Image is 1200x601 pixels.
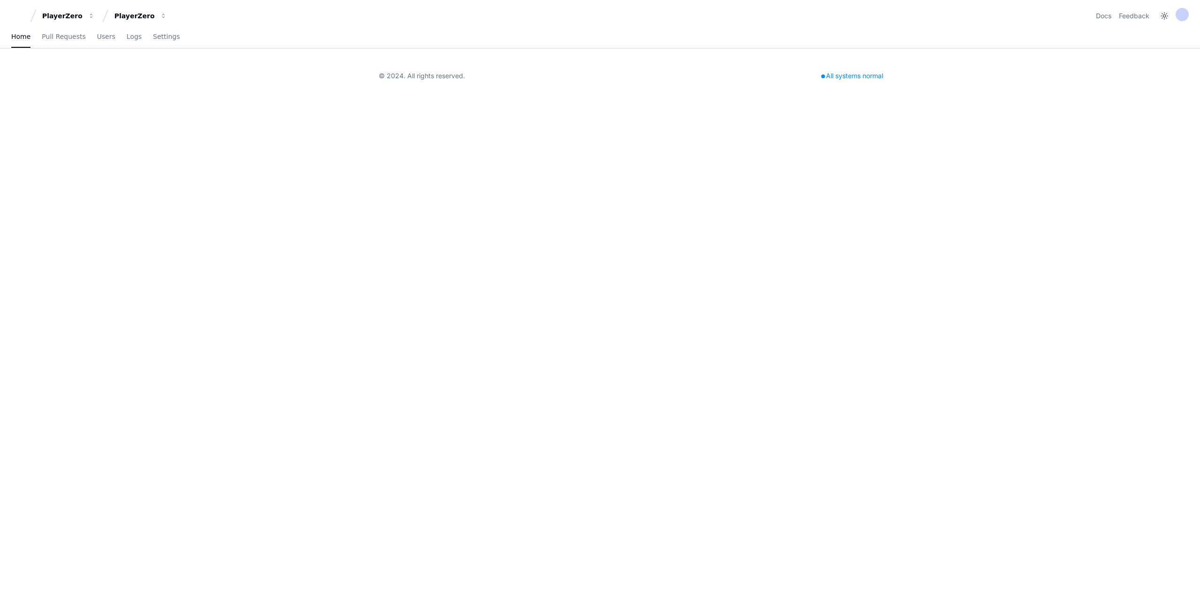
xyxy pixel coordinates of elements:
button: PlayerZero [111,7,171,24]
a: Docs [1096,11,1111,21]
button: PlayerZero [38,7,98,24]
div: PlayerZero [114,11,155,21]
a: Logs [127,26,142,48]
span: Pull Requests [42,34,85,39]
div: © 2024. All rights reserved. [379,71,465,81]
a: Users [97,26,115,48]
span: Settings [153,34,180,39]
a: Pull Requests [42,26,85,48]
div: All systems normal [816,69,889,82]
a: Settings [153,26,180,48]
button: Feedback [1119,11,1149,21]
span: Home [11,34,30,39]
a: Home [11,26,30,48]
span: Users [97,34,115,39]
div: PlayerZero [42,11,82,21]
span: Logs [127,34,142,39]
